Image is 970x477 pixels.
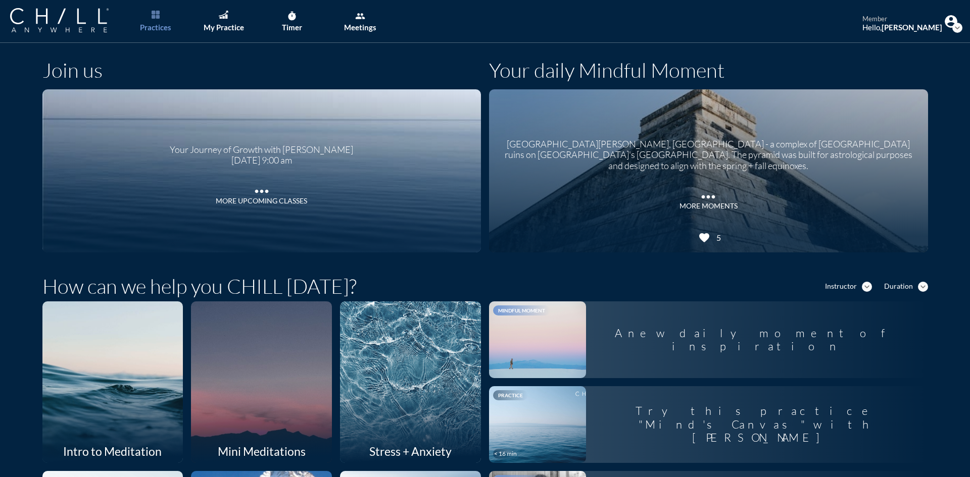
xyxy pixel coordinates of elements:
h1: Join us [42,58,103,82]
i: expand_more [918,282,928,292]
div: Hello, [862,23,942,32]
div: Meetings [344,23,376,32]
i: expand_more [862,282,872,292]
div: Practices [140,23,171,32]
div: [GEOGRAPHIC_DATA][PERSON_NAME], [GEOGRAPHIC_DATA] - a complex of [GEOGRAPHIC_DATA] ruins on [GEOG... [502,131,915,172]
i: timer [287,11,297,21]
a: Company Logo [10,8,129,34]
div: Duration [884,282,913,291]
div: Mini Meditations [191,440,332,463]
span: Mindful Moment [498,307,545,313]
div: < 16 min [494,450,517,457]
i: favorite [698,232,710,244]
div: Timer [282,23,302,32]
h1: How can we help you CHILL [DATE]? [42,274,357,298]
div: Stress + Anxiety [340,440,481,463]
span: Practice [498,392,523,398]
div: member [862,15,942,23]
img: List [152,11,160,19]
div: More Upcoming Classes [216,197,307,205]
div: Your Journey of Growth with [PERSON_NAME] [170,137,353,155]
i: group [355,11,365,21]
div: MORE MOMENTS [680,202,738,210]
i: more_horiz [252,181,272,196]
img: Company Logo [10,8,109,32]
div: Instructor [825,282,857,291]
div: Intro to Meditation [42,440,183,463]
div: A new daily moment of inspiration [586,319,928,361]
i: expand_more [952,23,962,33]
img: Profile icon [945,15,957,28]
div: 5 [713,233,721,242]
i: more_horiz [698,187,718,202]
h1: Your daily Mindful Moment [489,58,724,82]
strong: [PERSON_NAME] [882,23,942,32]
div: Try this practice "Mind's Canvas" with [PERSON_NAME] [586,396,928,452]
div: My Practice [204,23,244,32]
img: Graph [219,11,228,19]
div: [DATE] 9:00 am [170,155,353,166]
